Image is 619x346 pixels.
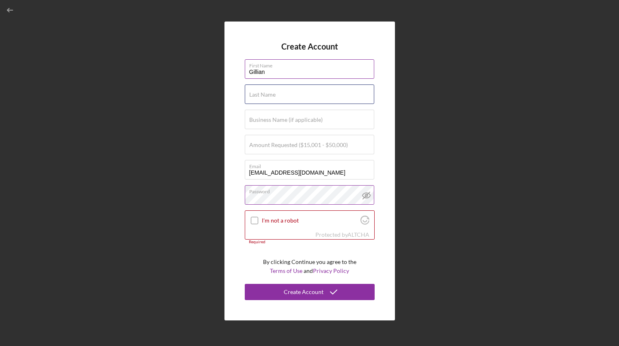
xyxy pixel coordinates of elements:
[245,240,375,244] div: Required
[249,186,374,195] label: Password
[281,42,338,51] h4: Create Account
[249,60,374,69] label: First Name
[249,160,374,169] label: Email
[262,217,358,224] label: I'm not a robot
[313,267,349,274] a: Privacy Policy
[245,284,375,300] button: Create Account
[284,284,324,300] div: Create Account
[249,117,323,123] label: Business Name (if applicable)
[360,219,369,226] a: Visit Altcha.org
[249,91,276,98] label: Last Name
[263,257,356,276] p: By clicking Continue you agree to the and
[315,231,369,238] div: Protected by
[347,231,369,238] a: Visit Altcha.org
[270,267,302,274] a: Terms of Use
[249,142,348,148] label: Amount Requested ($15,001 - $50,000)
